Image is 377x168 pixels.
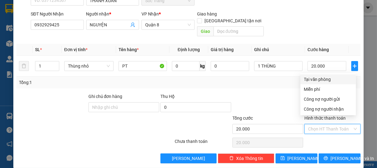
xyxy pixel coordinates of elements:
[304,96,352,103] div: Công nợ người gửi
[218,153,274,163] button: deleteXóa Thông tin
[68,61,110,71] span: Thùng nhỏ
[330,155,374,162] span: [PERSON_NAME] và In
[211,47,234,52] span: Giá trị hàng
[3,3,25,25] img: logo.jpg
[3,3,90,26] li: Vĩnh Thành (Sóc Trăng)
[119,61,167,71] input: VD: Bàn, Ghế
[19,79,146,86] div: Tổng: 1
[304,106,352,113] div: Công nợ người nhận
[351,61,358,71] button: plus
[307,47,329,52] span: Cước hàng
[145,20,191,29] span: Quận 8
[276,153,317,163] button: save[PERSON_NAME]
[304,116,346,121] label: Hình thức thanh toán
[197,26,213,36] span: Giao
[178,47,200,52] span: Định lượng
[236,155,263,162] span: Xóa Thông tin
[52,61,59,66] span: Increase Value
[352,64,358,69] span: plus
[31,11,84,17] div: SĐT Người Nhận
[64,47,88,52] span: Đơn vị tính
[3,42,7,46] span: environment
[229,156,234,161] span: delete
[202,17,264,24] span: [GEOGRAPHIC_DATA] tận nơi
[300,94,356,104] div: Cước gửi hàng sẽ được ghi vào công nợ của người gửi
[3,33,43,40] li: VP Sóc Trăng
[54,67,58,70] span: down
[86,11,139,17] div: Người nhận
[54,62,58,66] span: up
[304,76,352,83] div: Tại văn phòng
[88,102,159,112] input: Ghi chú đơn hàng
[88,94,123,99] label: Ghi chú đơn hàng
[254,61,303,71] input: Ghi Chú
[160,153,217,163] button: [PERSON_NAME]
[172,155,205,162] span: [PERSON_NAME]
[213,26,264,36] input: Dọc đường
[160,94,175,99] span: Thu Hộ
[319,153,361,163] button: printer[PERSON_NAME] và In
[304,86,352,93] div: Miễn phí
[300,104,356,114] div: Cước gửi hàng sẽ được ghi vào công nợ của người nhận
[52,66,59,71] span: Decrease Value
[232,116,253,121] span: Tổng cước
[43,33,83,40] li: VP Quận 8
[197,11,217,16] span: Giao hàng
[43,42,47,46] span: environment
[281,156,285,161] span: save
[324,156,328,161] span: printer
[119,47,139,52] span: Tên hàng
[200,61,206,71] span: kg
[19,61,29,71] button: delete
[287,155,321,162] span: [PERSON_NAME]
[252,44,305,56] th: Ghi chú
[211,61,249,71] input: 0
[35,47,40,52] span: SL
[141,11,159,16] span: VP Nhận
[130,22,135,27] span: user-add
[174,138,232,149] div: Chưa thanh toán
